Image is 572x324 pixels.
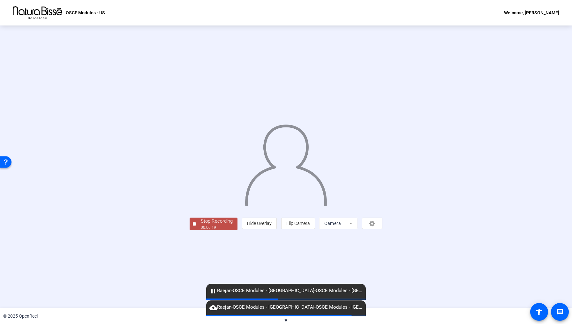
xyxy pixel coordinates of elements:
mat-icon: accessibility [535,308,543,316]
button: Flip Camera [281,218,315,229]
span: ▼ [284,318,289,323]
mat-icon: cloud_upload [209,304,217,312]
img: OpenReel logo [13,6,63,19]
span: Flip Camera [286,221,310,226]
span: Raejan-OSCE Modules - [GEOGRAPHIC_DATA]-OSCE Modules - [GEOGRAPHIC_DATA]-1759165813578-screen [206,287,366,295]
mat-icon: message [556,308,564,316]
img: overlay [244,119,327,206]
div: Stop Recording [201,218,233,225]
div: Welcome, [PERSON_NAME] [504,9,559,17]
span: Raejan-OSCE Modules - [GEOGRAPHIC_DATA]-OSCE Modules - [GEOGRAPHIC_DATA]-1759165813579-webcam [206,304,366,311]
span: Hide Overlay [247,221,272,226]
mat-icon: pause [209,287,217,295]
button: Stop Recording00:00:19 [190,218,237,231]
div: © 2025 OpenReel [3,313,38,320]
button: Hide Overlay [242,218,277,229]
div: 00:00:19 [201,225,233,230]
p: OSCE Modules - US [66,9,105,17]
